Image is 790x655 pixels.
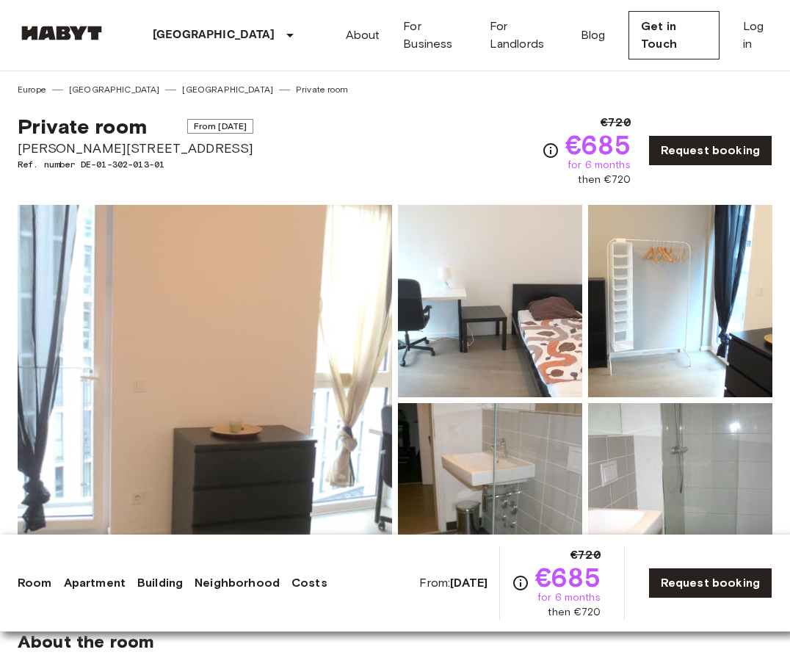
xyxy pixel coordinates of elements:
a: Apartment [64,574,126,592]
span: From [DATE] [187,119,254,134]
a: Private room [296,83,348,96]
span: €720 [570,546,601,564]
a: About [346,26,380,44]
img: Picture of unit DE-01-302-013-01 [398,205,582,397]
span: About the room [18,631,772,653]
span: From: [419,575,488,591]
a: Request booking [648,135,772,166]
a: For Business [403,18,465,53]
span: €685 [535,564,601,590]
a: Log in [743,18,772,53]
img: Picture of unit DE-01-302-013-01 [588,403,772,596]
svg: Check cost overview for full price breakdown. Please note that discounts apply to new joiners onl... [512,574,529,592]
span: then €720 [548,605,600,620]
a: For Landlords [490,18,557,53]
span: €720 [601,114,631,131]
span: Private room [18,114,147,139]
span: then €720 [578,173,630,187]
a: Building [137,574,183,592]
svg: Check cost overview for full price breakdown. Please note that discounts apply to new joiners onl... [542,142,559,159]
img: Picture of unit DE-01-302-013-01 [588,205,772,397]
img: Habyt [18,26,106,40]
span: for 6 months [537,590,601,605]
a: Request booking [648,568,772,598]
a: Europe [18,83,46,96]
a: Room [18,574,52,592]
span: Ref. number DE-01-302-013-01 [18,158,253,171]
a: Blog [581,26,606,44]
span: [PERSON_NAME][STREET_ADDRESS] [18,139,253,158]
span: for 6 months [568,158,631,173]
a: Get in Touch [628,11,720,59]
a: Neighborhood [195,574,280,592]
img: Marketing picture of unit DE-01-302-013-01 [18,205,392,596]
span: €685 [565,131,631,158]
a: Costs [291,574,327,592]
a: [GEOGRAPHIC_DATA] [69,83,160,96]
a: [GEOGRAPHIC_DATA] [182,83,273,96]
p: [GEOGRAPHIC_DATA] [153,26,275,44]
img: Picture of unit DE-01-302-013-01 [398,403,582,596]
b: [DATE] [450,576,488,590]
